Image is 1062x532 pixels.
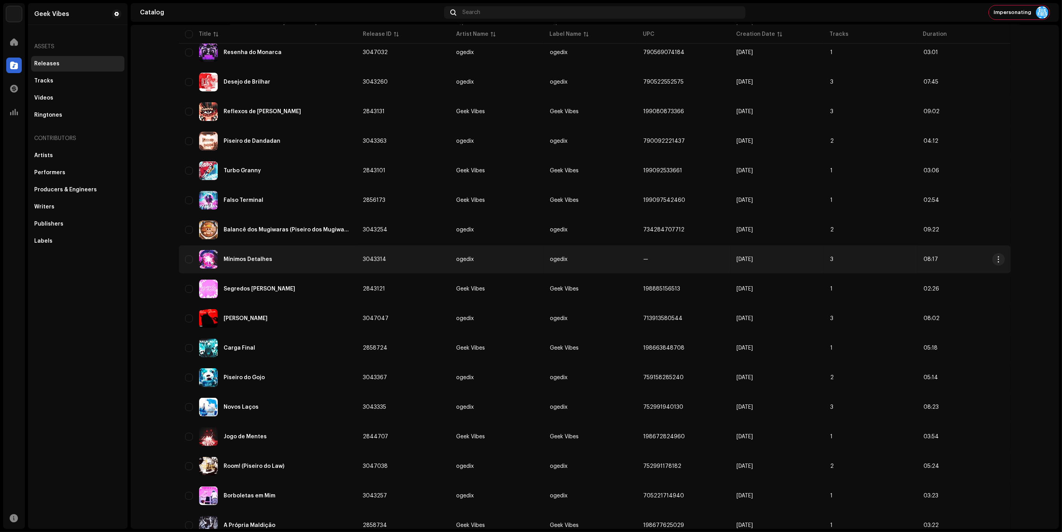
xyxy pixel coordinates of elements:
[550,345,579,351] span: Geek Vibes
[457,168,485,173] div: Geek Vibes
[31,107,124,123] re-m-nav-item: Ringtones
[924,523,939,528] span: 03:22
[830,464,834,469] span: 2
[457,79,537,85] span: ogedix
[830,257,833,262] span: 3
[224,464,285,469] div: Room! (Piseiro do Law)
[830,493,833,499] span: 1
[457,434,485,439] div: Geek Vibes
[457,345,485,351] div: Geek Vibes
[457,30,489,38] div: Artist Name
[643,493,684,499] span: 705221714940
[363,375,387,380] span: 3043367
[737,79,753,85] span: Oct 3, 2025
[224,434,267,439] div: Jogo de Mentes
[737,523,753,528] span: Jun 9, 2025
[457,50,474,55] div: ogedix
[363,523,387,528] span: 2858734
[737,493,753,499] span: Oct 3, 2025
[830,50,833,55] span: 1
[457,286,537,292] span: Geek Vibes
[830,286,833,292] span: 1
[643,316,682,321] span: 713913580544
[462,9,480,16] span: Search
[457,523,485,528] div: Geek Vibes
[643,434,685,439] span: 198672824960
[199,339,218,357] img: 094ebb8b-4cae-48a3-b51e-7d161f002cb8
[224,109,301,114] div: Reflexos de Tomie
[643,464,681,469] span: 752991178182
[34,238,52,244] div: Labels
[737,375,753,380] span: Oct 3, 2025
[31,216,124,232] re-m-nav-item: Publishers
[550,375,567,380] span: ogedix
[737,50,753,55] span: Oct 8, 2025
[31,56,124,72] re-m-nav-item: Releases
[550,493,567,499] span: ogedix
[224,227,351,233] div: Balancê dos Mugiwaras (Piseiro dos Mugiwaras)
[31,165,124,180] re-m-nav-item: Performers
[31,233,124,249] re-m-nav-item: Labels
[643,138,685,144] span: 790092221437
[830,168,833,173] span: 1
[830,345,833,351] span: 1
[830,138,834,144] span: 2
[31,129,124,148] div: Contributors
[34,78,53,84] div: Tracks
[457,316,537,321] span: ogedix
[363,464,388,469] span: 3047038
[199,161,218,180] img: 5be5b400-b376-45cc-bf2d-321e8ddf4242
[363,138,387,144] span: 3043363
[643,345,684,351] span: 198663848708
[550,138,567,144] span: ogedix
[550,257,567,262] span: ogedix
[31,182,124,198] re-m-nav-item: Producers & Engineers
[457,198,537,203] span: Geek Vibes
[737,198,753,203] span: Jun 6, 2025
[457,198,485,203] div: Geek Vibes
[363,227,387,233] span: 3043254
[457,523,537,528] span: Geek Vibes
[224,404,259,410] div: Novos Laços
[737,316,753,321] span: Oct 8, 2025
[924,138,938,144] span: 04:12
[924,50,938,55] span: 03:01
[224,316,268,321] div: Uma Diaba
[199,73,218,91] img: 1f9d3f46-8fd3-4316-b02e-755116f4fba3
[31,37,124,56] div: Assets
[737,138,753,144] span: Oct 3, 2025
[34,112,62,118] div: Ringtones
[224,79,271,85] div: Desejo de Brilhar
[643,257,648,262] span: —
[550,286,579,292] span: Geek Vibes
[31,73,124,89] re-m-nav-item: Tracks
[457,316,474,321] div: ogedix
[550,79,567,85] span: ogedix
[457,257,537,262] span: ogedix
[830,79,833,85] span: 3
[457,227,474,233] div: ogedix
[34,221,63,227] div: Publishers
[363,286,385,292] span: 2843121
[924,345,938,351] span: 05:18
[363,316,388,321] span: 3047047
[550,404,567,410] span: ogedix
[457,464,474,469] div: ogedix
[643,227,684,233] span: 734284707712
[550,30,582,38] div: Label Name
[924,168,939,173] span: 03:06
[224,138,281,144] div: Piseiro de Dandadan
[737,168,753,173] span: Jun 4, 2025
[363,79,388,85] span: 3043260
[199,250,218,269] img: 2863e617-8c74-46e3-a5d9-172fad2d9c1f
[457,493,474,499] div: ogedix
[924,257,938,262] span: 08:17
[924,286,939,292] span: 02:26
[457,464,537,469] span: ogedix
[737,404,753,410] span: Oct 3, 2025
[224,375,265,380] div: Piseiro do Gojo
[550,464,567,469] span: ogedix
[457,109,537,114] span: Geek Vibes
[363,404,386,410] span: 3043335
[31,148,124,163] re-m-nav-item: Artists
